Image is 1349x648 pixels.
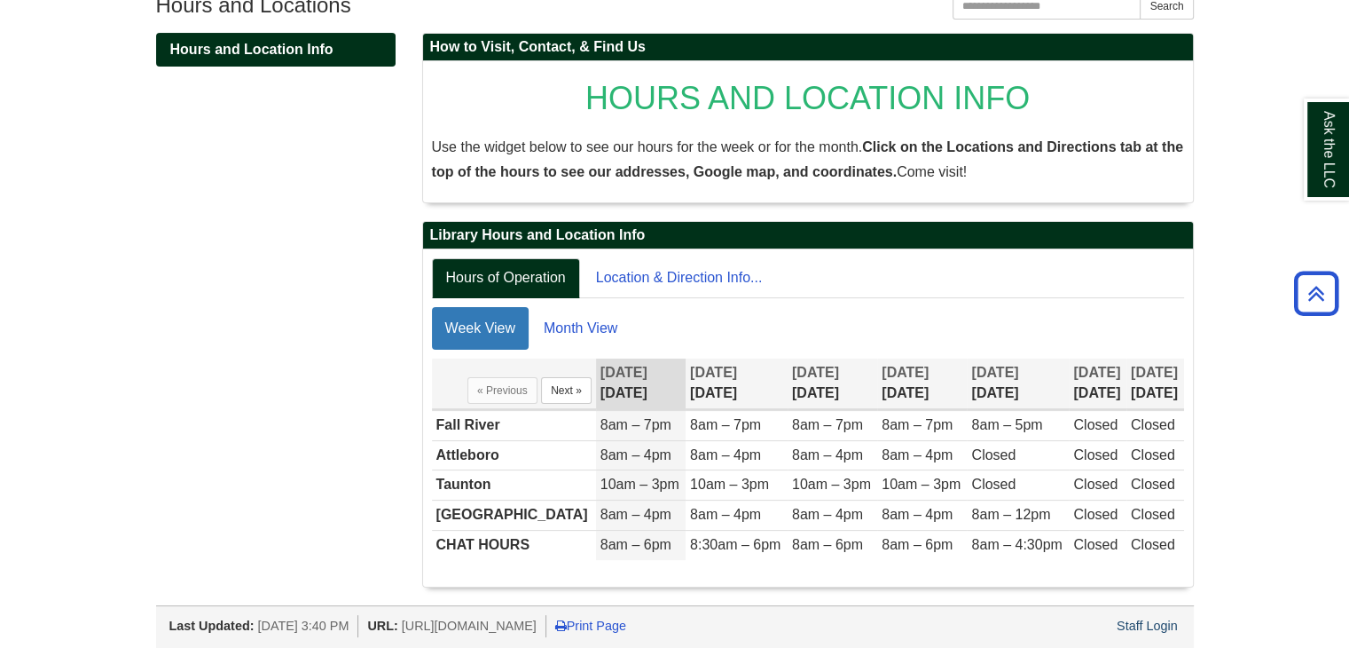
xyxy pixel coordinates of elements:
[432,440,596,470] td: Attleboro
[432,470,596,501] td: Taunton
[1126,359,1184,409] th: [DATE]
[690,447,761,462] span: 8am – 4pm
[600,417,671,432] span: 8am – 7pm
[432,501,596,531] td: [GEOGRAPHIC_DATA]
[792,365,839,380] span: [DATE]
[877,359,967,409] th: [DATE]
[788,359,877,409] th: [DATE]
[1073,507,1118,522] span: Closed
[690,477,769,492] span: 10am – 3pm
[792,417,863,432] span: 8am – 7pm
[882,537,953,552] span: 8am – 6pm
[971,417,1042,432] span: 8am – 5pm
[882,507,953,522] span: 8am – 4pm
[1073,477,1118,492] span: Closed
[690,507,761,522] span: 8am – 4pm
[600,365,647,380] span: [DATE]
[1131,507,1175,522] span: Closed
[257,619,349,633] span: [DATE] 3:40 PM
[600,537,671,552] span: 8am – 6pm
[170,42,333,57] span: Hours and Location Info
[686,359,788,409] th: [DATE]
[971,537,1062,552] span: 8am – 4:30pm
[432,139,1183,179] strong: Click on the Locations and Directions tab at the top of the hours to see our addresses, Google ma...
[541,377,592,404] button: Next »
[582,258,777,298] a: Location & Direction Info...
[792,507,863,522] span: 8am – 4pm
[600,477,679,492] span: 10am – 3pm
[156,33,396,67] a: Hours and Location Info
[432,410,596,440] td: Fall River
[1131,417,1175,432] span: Closed
[1073,537,1118,552] span: Closed
[585,80,1030,116] span: HOURS AND LOCATION INFO
[156,33,396,67] div: Guide Pages
[1131,447,1175,462] span: Closed
[967,359,1069,409] th: [DATE]
[1069,359,1126,409] th: [DATE]
[1073,447,1118,462] span: Closed
[882,365,929,380] span: [DATE]
[1073,365,1120,380] span: [DATE]
[596,359,686,409] th: [DATE]
[555,620,567,632] i: Print Page
[1131,537,1175,552] span: Closed
[882,417,953,432] span: 8am – 7pm
[690,417,761,432] span: 8am – 7pm
[792,477,871,492] span: 10am – 3pm
[1117,619,1178,633] a: Staff Login
[367,619,397,633] span: URL:
[600,447,671,462] span: 8am – 4pm
[423,34,1193,61] h2: How to Visit, Contact, & Find Us
[1073,417,1118,432] span: Closed
[690,537,780,552] span: 8:30am – 6pm
[792,537,863,552] span: 8am – 6pm
[1131,365,1178,380] span: [DATE]
[467,377,537,404] button: « Previous
[555,619,626,633] a: Print Page
[530,307,631,350] a: Month View
[169,619,255,633] span: Last Updated:
[882,447,953,462] span: 8am – 4pm
[432,531,596,560] td: CHAT HOURS
[432,307,529,350] a: Week View
[1131,477,1175,492] span: Closed
[882,477,961,492] span: 10am – 3pm
[792,447,863,462] span: 8am – 4pm
[1288,281,1345,305] a: Back to Top
[432,139,1183,179] span: Use the widget below to see our hours for the week or for the month. Come visit!
[600,507,671,522] span: 8am – 4pm
[971,447,1016,462] span: Closed
[690,365,737,380] span: [DATE]
[971,477,1016,492] span: Closed
[423,222,1193,249] h2: Library Hours and Location Info
[971,507,1050,522] span: 8am – 12pm
[432,258,580,298] a: Hours of Operation
[971,365,1018,380] span: [DATE]
[402,619,537,633] span: [URL][DOMAIN_NAME]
